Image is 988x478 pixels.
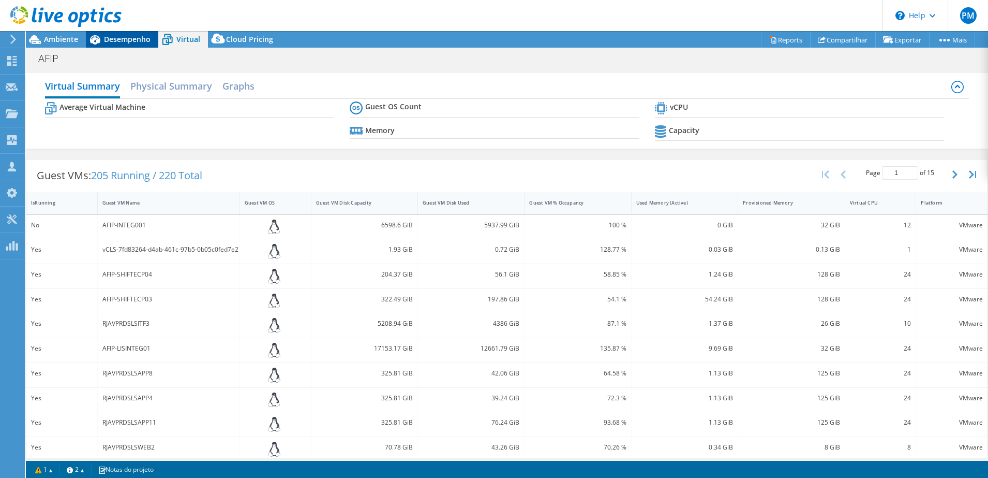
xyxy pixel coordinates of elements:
div: Guest VM % Occupancy [529,199,613,206]
div: VMware [921,294,983,305]
div: 1.37 GiB [636,318,733,329]
b: Memory [365,125,395,136]
div: 128 GiB [743,294,840,305]
h2: Graphs [222,76,255,96]
div: 0.34 GiB [636,442,733,453]
div: 6598.6 GiB [316,220,413,231]
a: Mais [929,32,975,48]
div: RJAVPRDSLSITF3 [102,318,235,329]
div: 58.85 % [529,269,626,280]
div: Yes [31,368,93,379]
div: 64.58 % [529,368,626,379]
div: RJAVPRDSLSAPP8 [102,368,235,379]
div: 17153.17 GiB [316,343,413,354]
span: 15 [927,168,934,177]
div: 87.1 % [529,318,626,329]
div: Guest VM OS [245,199,294,206]
span: 205 Running / 220 Total [91,168,202,182]
div: VMware [921,343,983,354]
div: 32 GiB [743,343,840,354]
div: 12 [850,220,911,231]
div: 24 [850,417,911,428]
div: 128.77 % [529,244,626,255]
div: 54.1 % [529,294,626,305]
div: 5208.94 GiB [316,318,413,329]
div: 5937.99 GiB [423,220,519,231]
div: IsRunning [31,199,80,206]
b: vCPU [670,102,688,112]
div: 100 % [529,220,626,231]
div: 24 [850,294,911,305]
div: 70.26 % [529,442,626,453]
div: VMware [921,393,983,404]
div: VMware [921,442,983,453]
div: 8 GiB [743,442,840,453]
span: Cloud Pricing [226,34,273,44]
div: RJAVPRDSLSAPP4 [102,393,235,404]
div: 125 GiB [743,368,840,379]
div: VMware [921,269,983,280]
div: 10 [850,318,911,329]
div: AFIP-SHIFTECP03 [102,294,235,305]
div: 0.03 GiB [636,244,733,255]
div: 1.13 GiB [636,393,733,404]
div: Guest VM Name [102,199,222,206]
div: 204.37 GiB [316,269,413,280]
h2: Physical Summary [130,76,212,96]
b: Guest OS Count [365,102,422,112]
div: 26 GiB [743,318,840,329]
div: 9.69 GiB [636,343,733,354]
div: 0.13 GiB [743,244,840,255]
div: RJAVPRDSLSAPP11 [102,417,235,428]
div: Platform [921,199,970,206]
div: 24 [850,269,911,280]
b: Capacity [669,125,699,136]
span: PM [960,7,977,24]
a: Compartilhar [810,32,876,48]
div: RJAVPRDSLSWEB2 [102,442,235,453]
div: 1.93 GiB [316,244,413,255]
div: Yes [31,343,93,354]
div: Provisioned Memory [743,199,827,206]
div: 0.72 GiB [423,244,519,255]
h1: AFIP [34,53,74,64]
div: 4386 GiB [423,318,519,329]
div: 8 [850,442,911,453]
a: 1 [28,463,60,476]
div: AFIP-LISINTEG01 [102,343,235,354]
div: 128 GiB [743,269,840,280]
div: 325.81 GiB [316,393,413,404]
div: Guest VMs: [26,160,213,192]
div: 125 GiB [743,393,840,404]
span: Virtual [176,34,200,44]
div: Yes [31,294,93,305]
div: 24 [850,343,911,354]
div: 93.68 % [529,417,626,428]
span: Page of [866,166,934,180]
div: Yes [31,417,93,428]
div: Used Memory (Active) [636,199,721,206]
div: 1.13 GiB [636,417,733,428]
span: Ambiente [44,34,78,44]
div: Yes [31,244,93,255]
div: Yes [31,318,93,329]
h2: Virtual Summary [45,76,120,98]
div: 125 GiB [743,417,840,428]
div: 56.1 GiB [423,269,519,280]
div: VMware [921,244,983,255]
a: Exportar [875,32,930,48]
div: 72.3 % [529,393,626,404]
div: Virtual CPU [850,199,899,206]
div: 54.24 GiB [636,294,733,305]
div: 32 GiB [743,220,840,231]
div: 12661.79 GiB [423,343,519,354]
div: 43.26 GiB [423,442,519,453]
div: 76.24 GiB [423,417,519,428]
span: Desempenho [104,34,151,44]
div: 70.78 GiB [316,442,413,453]
div: 24 [850,393,911,404]
a: 2 [59,463,92,476]
b: Average Virtual Machine [59,102,145,112]
a: Notas do projeto [91,463,161,476]
div: 1 [850,244,911,255]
